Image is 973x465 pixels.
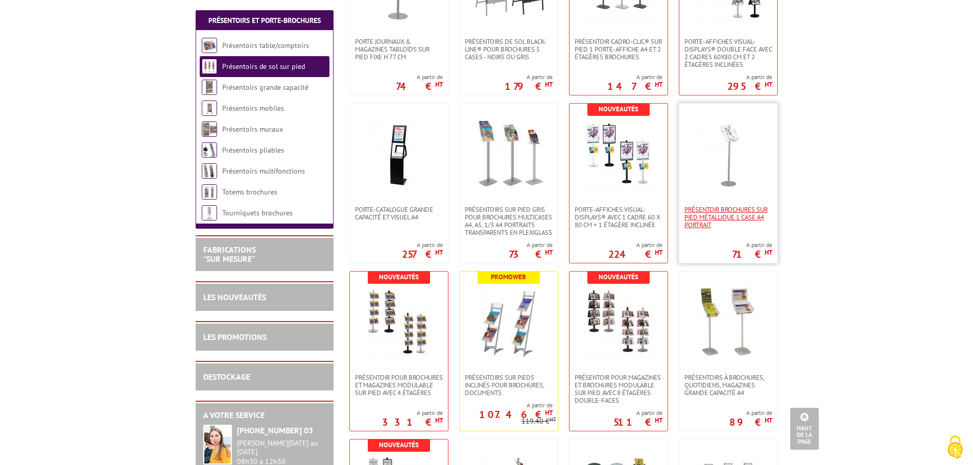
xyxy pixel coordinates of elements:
[655,248,662,257] sup: HT
[765,248,772,257] sup: HT
[222,208,293,217] a: Tourniquets brochures
[460,374,558,397] a: Présentoirs sur pieds inclinés pour brochures, documents
[732,241,772,249] span: A partir de
[569,38,668,61] a: Présentoir Cadro-Clic® sur pied 1 porte-affiche A4 et 2 étagères brochures
[937,430,973,465] button: Cookies (fenêtre modale)
[693,287,764,358] img: Présentoirs à brochures, quotidiens, magazines grande capacité A4
[222,83,308,92] a: Présentoirs grande capacité
[575,206,662,229] span: PORTE-AFFICHES VISUAL-DISPLAYS® AVEC 1 CADRE 60 X 80 CM + 1 ÉTAGÈRE INCLINÉE
[203,425,232,464] img: widget-service.jpg
[509,241,553,249] span: A partir de
[679,206,777,229] a: Présentoir brochures sur pied métallique 1 case A4 Portrait
[693,119,764,190] img: Présentoir brochures sur pied métallique 1 case A4 Portrait
[382,409,443,417] span: A partir de
[402,251,443,257] p: 257 €
[465,38,553,61] span: Présentoirs de sol Black-Line® pour brochures 5 Cases - Noirs ou Gris
[202,38,217,53] img: Présentoirs table/comptoirs
[222,125,283,134] a: Présentoirs muraux
[655,416,662,425] sup: HT
[473,119,544,190] img: Présentoirs sur pied GRIS pour brochures multicases A4, A5, 1/3 A4 Portraits transparents en plex...
[655,80,662,89] sup: HT
[545,80,553,89] sup: HT
[202,59,217,74] img: Présentoirs de sol sur pied
[350,374,448,397] a: présentoir pour brochures et magazines modulable sur pied avec 4 étagères
[460,38,558,61] a: Présentoirs de sol Black-Line® pour brochures 5 Cases - Noirs ou Gris
[575,374,662,404] span: présentoir pour magazines et brochures modulable sur pied avec 8 étagères double-faces
[202,205,217,221] img: Tourniquets brochures
[208,16,321,25] a: Présentoirs et Porte-brochures
[613,419,662,425] p: 511 €
[222,62,305,71] a: Présentoirs de sol sur pied
[382,419,443,425] p: 331 €
[350,206,448,221] a: Porte-Catalogue grande capacité et Visuel A4
[505,83,553,89] p: 179 €
[350,38,448,61] a: Porte Journaux & Magazines Tabloïds sur pied fixe H 77 cm
[479,411,553,418] p: 107.46 €
[460,401,553,409] span: A partir de
[396,83,443,89] p: 74 €
[460,206,558,236] a: Présentoirs sur pied GRIS pour brochures multicases A4, A5, 1/3 A4 Portraits transparents en plex...
[222,104,284,113] a: Présentoirs mobiles
[679,38,777,68] a: Porte-affiches Visual-Displays® double face avec 2 cadres 60x80 cm et 2 étagères inclinées
[203,372,250,382] a: DESTOCKAGE
[684,206,772,229] span: Présentoir brochures sur pied métallique 1 case A4 Portrait
[363,119,435,190] img: Porte-Catalogue grande capacité et Visuel A4
[237,425,313,435] strong: [PHONE_NUMBER] 03
[202,163,217,179] img: Présentoirs multifonctions
[509,251,553,257] p: 73 €
[599,273,638,281] b: Nouveautés
[202,80,217,95] img: Présentoirs grande capacité
[379,440,419,449] b: Nouveautés
[202,121,217,137] img: Présentoirs muraux
[599,105,638,113] b: Nouveautés
[435,80,443,89] sup: HT
[363,287,435,358] img: présentoir pour brochures et magazines modulable sur pied avec 4 étagères
[435,248,443,257] sup: HT
[435,416,443,425] sup: HT
[727,73,772,81] span: A partir de
[203,411,326,420] h2: A votre service
[569,206,668,229] a: PORTE-AFFICHES VISUAL-DISPLAYS® AVEC 1 CADRE 60 X 80 CM + 1 ÉTAGÈRE INCLINÉE
[491,273,526,281] b: Promoweb
[379,273,419,281] b: Nouveautés
[684,38,772,68] span: Porte-affiches Visual-Displays® double face avec 2 cadres 60x80 cm et 2 étagères inclinées
[613,409,662,417] span: A partir de
[505,73,553,81] span: A partir de
[222,145,284,155] a: Présentoirs pliables
[203,292,266,302] a: LES NOUVEAUTÉS
[942,434,968,460] img: Cookies (fenêtre modale)
[607,73,662,81] span: A partir de
[550,415,556,423] sup: HT
[402,241,443,249] span: A partir de
[222,166,305,176] a: Présentoirs multifonctions
[569,374,668,404] a: présentoir pour magazines et brochures modulable sur pied avec 8 étagères double-faces
[355,38,443,61] span: Porte Journaux & Magazines Tabloïds sur pied fixe H 77 cm
[684,374,772,397] span: Présentoirs à brochures, quotidiens, magazines grande capacité A4
[765,416,772,425] sup: HT
[790,408,819,450] a: Haut de la page
[396,73,443,81] span: A partir de
[203,244,256,264] a: FABRICATIONS"Sur Mesure"
[222,41,309,50] a: Présentoirs table/comptoirs
[237,439,326,456] div: [PERSON_NAME][DATE] au [DATE]
[465,374,553,397] span: Présentoirs sur pieds inclinés pour brochures, documents
[355,206,443,221] span: Porte-Catalogue grande capacité et Visuel A4
[727,83,772,89] p: 295 €
[203,332,267,342] a: LES PROMOTIONS
[202,142,217,158] img: Présentoirs pliables
[732,251,772,257] p: 71 €
[355,374,443,397] span: présentoir pour brochures et magazines modulable sur pied avec 4 étagères
[575,38,662,61] span: Présentoir Cadro-Clic® sur pied 1 porte-affiche A4 et 2 étagères brochures
[583,119,654,190] img: PORTE-AFFICHES VISUAL-DISPLAYS® AVEC 1 CADRE 60 X 80 CM + 1 ÉTAGÈRE INCLINÉE
[729,409,772,417] span: A partir de
[608,251,662,257] p: 224 €
[202,101,217,116] img: Présentoirs mobiles
[222,187,277,197] a: Totems brochures
[545,408,553,417] sup: HT
[473,287,544,358] img: Présentoirs sur pieds inclinés pour brochures, documents
[765,80,772,89] sup: HT
[679,374,777,397] a: Présentoirs à brochures, quotidiens, magazines grande capacité A4
[545,248,553,257] sup: HT
[729,419,772,425] p: 89 €
[202,184,217,200] img: Totems brochures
